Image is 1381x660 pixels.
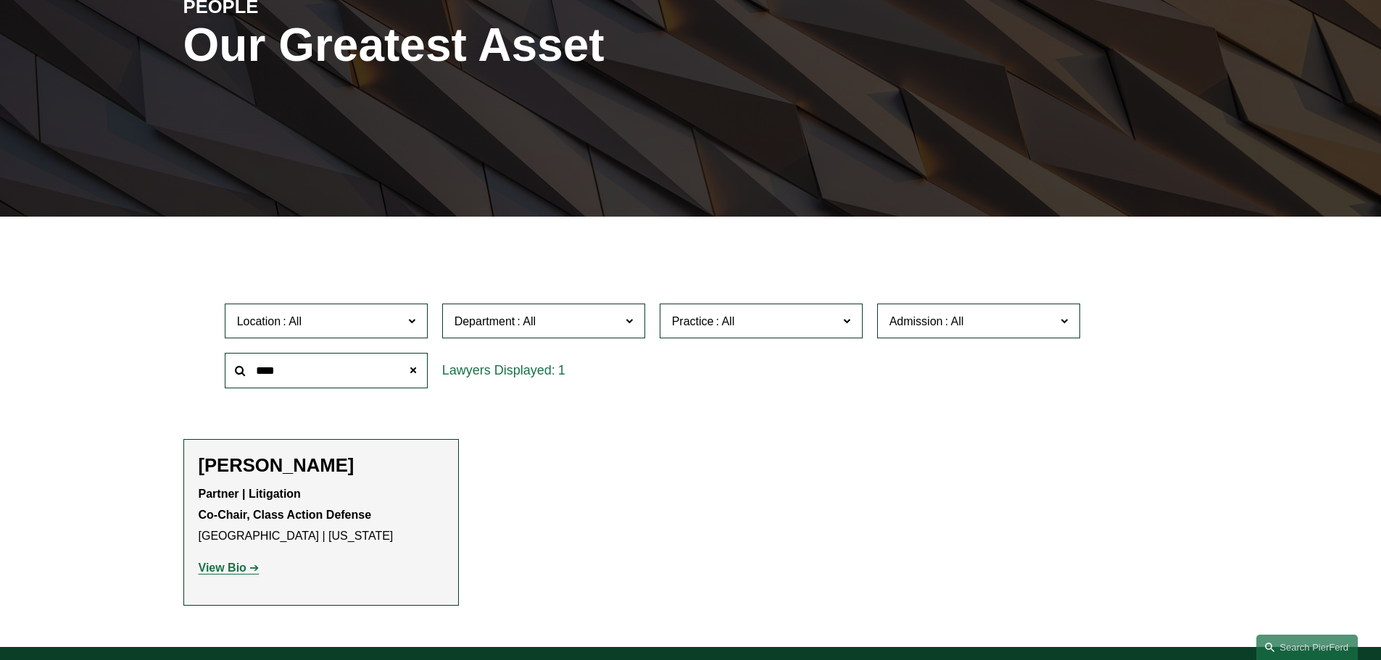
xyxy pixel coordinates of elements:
[199,454,444,477] h2: [PERSON_NAME]
[558,363,565,377] span: 1
[199,484,444,546] p: [GEOGRAPHIC_DATA] | [US_STATE]
[1256,635,1358,660] a: Search this site
[183,19,860,72] h1: Our Greatest Asset
[889,315,943,327] span: Admission
[199,488,372,521] strong: Partner | Litigation Co-Chair, Class Action Defense
[199,561,246,574] strong: View Bio
[237,315,281,327] span: Location
[455,315,515,327] span: Department
[199,561,260,574] a: View Bio
[672,315,714,327] span: Practice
